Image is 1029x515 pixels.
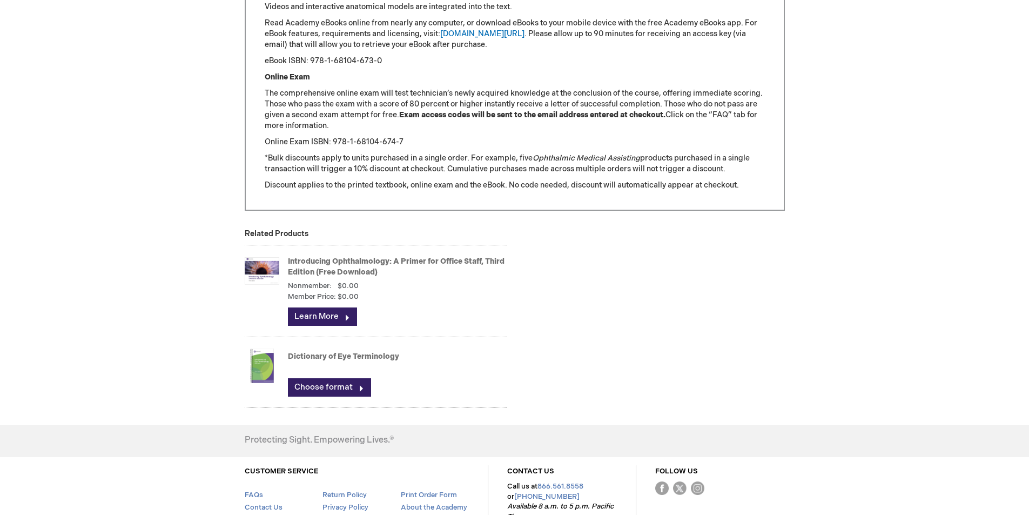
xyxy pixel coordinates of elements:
span: $0.00 [338,282,359,290]
span: $0.00 [338,292,359,302]
a: Choose format [288,378,371,397]
a: [PHONE_NUMBER] [514,492,580,501]
p: eBook ISBN: 978-1-68104-673-0 [265,56,765,66]
img: Twitter [673,481,687,495]
a: FAQs [245,491,263,499]
p: Online Exam ISBN: 978-1-68104-674-7 [265,137,765,148]
a: Contact Us [245,503,283,512]
strong: Related Products [245,229,308,238]
a: Dictionary of Eye Terminology [288,352,399,361]
h4: Protecting Sight. Empowering Lives.® [245,436,394,445]
img: Introducing Ophthalmology: A Primer for Office Staff, Third Edition (Free Download) [245,249,279,292]
strong: Exam access codes will be sent to the email address entered at checkout. [399,110,665,119]
a: Return Policy [322,491,367,499]
img: Dictionary of Eye Terminology [245,344,279,387]
a: Learn More [288,307,357,326]
a: CUSTOMER SERVICE [245,467,318,476]
img: Facebook [655,481,669,495]
a: 866.561.8558 [537,482,583,491]
a: FOLLOW US [655,467,698,476]
p: Read Academy eBooks online from nearly any computer, or download eBooks to your mobile device wit... [265,18,765,50]
a: Privacy Policy [322,503,368,512]
a: About the Academy [401,503,467,512]
p: *Bulk discounts apply to units purchased in a single order. For example, five products purchased ... [265,153,765,175]
strong: Nonmember: [288,281,332,291]
strong: Member Price: [288,292,336,302]
a: Introducing Ophthalmology: A Primer for Office Staff, Third Edition (Free Download) [288,257,505,277]
p: The comprehensive online exam will test technician’s newly acquired knowledge at the conclusion o... [265,88,765,131]
a: [DOMAIN_NAME][URL] [440,29,524,38]
img: instagram [691,481,704,495]
a: CONTACT US [507,467,554,476]
a: Print Order Form [401,491,457,499]
em: Ophthalmic Medical Assisting [533,153,640,163]
p: Discount applies to the printed textbook, online exam and the eBook. No code needed, discount wil... [265,180,765,191]
strong: Online Exam [265,72,310,82]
